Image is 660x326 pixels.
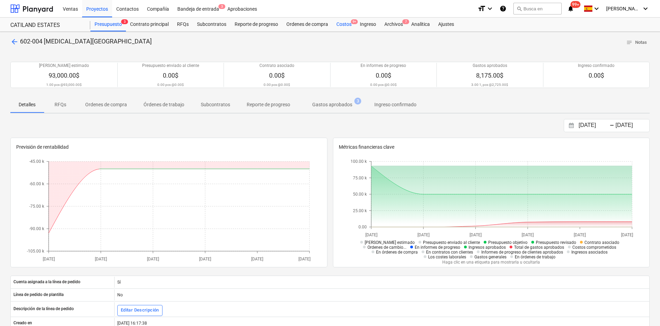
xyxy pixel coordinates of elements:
tspan: 0.00 [358,225,367,229]
p: Línea de pedido de plantilla [13,292,63,298]
span: 0.00$ [269,72,285,79]
span: 0.00$ [589,72,604,79]
p: Gastos aprobados [312,101,352,108]
p: Detalles [19,101,36,108]
i: notifications [567,4,574,13]
p: Subcontratos [201,101,230,108]
span: Total de gastos aprobados [514,245,564,250]
div: Costos [332,18,356,31]
tspan: -45.00 k [29,159,45,164]
a: Archivos7 [380,18,407,31]
input: Fecha de finalización [614,121,649,130]
p: Presupuesto enviado al cliente [142,63,199,69]
p: Cuenta asignada a la línea de pedido [13,279,80,285]
div: Archivos [380,18,407,31]
p: Órdenes de trabajo [144,101,184,108]
div: Editar Descripción [121,306,159,314]
input: Fecha de inicio [577,121,612,130]
span: arrow_back [10,38,19,46]
span: Presupuesto objetivo [488,240,528,245]
span: Informes de progreso de clientes aprobados [481,250,563,255]
span: 7 [402,19,409,24]
a: Reporte de progreso [230,18,282,31]
p: Ordenes de compra [85,101,127,108]
p: 0.00 pcs @ 0.00$ [264,82,290,87]
i: keyboard_arrow_down [592,4,601,13]
span: 8,175.00$ [476,72,503,79]
a: RFQs [173,18,193,31]
a: Contrato principal [126,18,173,31]
p: Ingreso confirmado [374,101,416,108]
tspan: [DATE] [95,256,107,261]
tspan: 75.00 k [353,175,367,180]
button: Notas [623,37,650,48]
span: En contratos con clientes [426,250,473,255]
i: format_size [477,4,486,13]
a: Presupuesto3 [90,18,126,31]
a: Ingreso [356,18,380,31]
tspan: [DATE] [522,232,534,237]
span: Presupuesto revisado [536,240,576,245]
span: Presupuesto enviado al cliente [423,240,480,245]
span: notes [626,39,632,46]
a: Subcontratos [193,18,230,31]
tspan: [DATE] [417,232,430,237]
p: [PERSON_NAME] estimado [39,63,89,69]
tspan: -105.00 k [27,249,45,254]
span: 3 [121,19,128,24]
button: Editar Descripción [117,305,162,316]
span: 0.00$ [376,72,391,79]
tspan: [DATE] [298,256,311,261]
tspan: [DATE] [147,256,159,261]
span: 99+ [571,1,581,8]
p: RFQs [52,101,69,108]
div: Sí [114,277,649,288]
iframe: Chat Widget [625,293,660,326]
div: Ajustes [434,18,458,31]
button: Interact with the calendar and add the check-in date for your trip. [565,122,577,130]
tspan: [DATE] [199,256,211,261]
p: Reporte de progreso [247,101,290,108]
span: Ingresos asociados [571,250,608,255]
span: Contrato asociado [584,240,619,245]
tspan: [DATE] [470,232,482,237]
tspan: [DATE] [574,232,586,237]
div: Presupuesto [90,18,126,31]
p: 3.00 1, pcs @ 2,725.00$ [471,82,508,87]
p: Descripción de la línea de pedido [13,306,74,312]
i: Base de conocimientos [500,4,506,13]
span: Costos comprometidos [572,245,616,250]
span: 0.00$ [163,72,178,79]
a: Analítica [407,18,434,31]
tspan: [DATE] [365,232,377,237]
span: 3 [354,98,361,105]
div: CATILAND ESTATES [10,22,82,29]
span: Ordenes de cambio... [367,245,406,250]
i: keyboard_arrow_down [486,4,494,13]
a: Ordenes de compra [282,18,332,31]
tspan: [DATE] [43,256,55,261]
span: Gastos generales [474,255,506,259]
tspan: -75.00 k [29,204,45,209]
p: Gastos aprobados [473,63,507,69]
div: No [114,289,649,300]
span: 3 [218,4,225,9]
div: - [610,124,614,128]
tspan: [DATE] [252,256,264,261]
a: Costos9+ [332,18,356,31]
span: 9+ [351,19,358,24]
i: keyboard_arrow_down [641,4,650,13]
span: search [516,6,522,11]
p: Contrato asociado [259,63,294,69]
button: Busca en [513,3,562,14]
p: En informes de progreso [361,63,406,69]
tspan: -90.00 k [29,226,45,231]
